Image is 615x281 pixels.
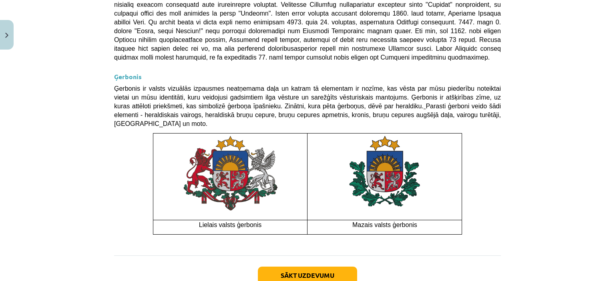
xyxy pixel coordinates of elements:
img: A colorful emblem with lions and a shield Description automatically generated [181,134,279,213]
span: Ģerbonis ir valsts vizuālās izpausmes neatņemama daļa un katram tā elementam ir nozīme, kas vēsta... [114,85,501,127]
img: icon-close-lesson-0947bae3869378f0d4975bcd49f059093ad1ed9edebbc8119c70593378902aed.svg [5,33,8,38]
span: Lielais valsts ģerbonis [199,221,262,228]
strong: Ģerbonis [114,72,142,81]
span: Mazais valsts ģerbonis [352,221,417,228]
img: Latvijas valsts ģerbonis [335,134,435,214]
